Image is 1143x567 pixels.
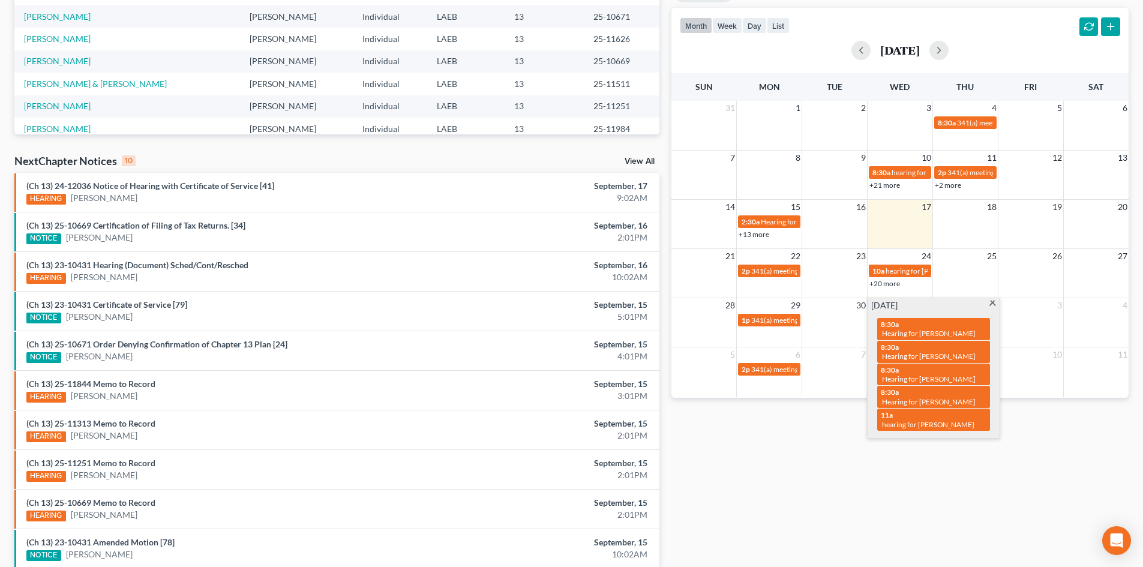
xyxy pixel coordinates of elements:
a: (Ch 13) 25-10669 Memo to Record [26,497,155,508]
a: [PERSON_NAME] [71,390,137,402]
span: Sat [1088,82,1103,92]
span: Wed [890,82,910,92]
span: 11 [986,151,998,165]
div: September, 15 [448,418,647,430]
span: 8:30a [881,388,899,397]
span: 22 [790,249,802,263]
span: Hearing for [PERSON_NAME] [882,329,976,338]
span: 23 [855,249,867,263]
button: day [742,17,767,34]
span: 10a [872,266,884,275]
div: 10 [122,155,136,166]
span: Fri [1024,82,1037,92]
td: [PERSON_NAME] [240,95,353,118]
span: 2p [742,365,750,374]
a: [PERSON_NAME] [71,271,137,283]
span: Hearing for [PERSON_NAME] [882,352,976,361]
td: 13 [505,50,584,73]
td: 13 [505,5,584,28]
a: [PERSON_NAME] & [PERSON_NAME] [24,79,167,89]
span: 18 [986,200,998,214]
td: Individual [353,50,427,73]
div: September, 17 [448,180,647,192]
a: [PERSON_NAME] [71,430,137,442]
div: NextChapter Notices [14,154,136,168]
td: Individual [353,5,427,28]
span: 24 [920,249,932,263]
span: 8:30a [938,118,956,127]
span: 16 [855,200,867,214]
span: Hearing for [PERSON_NAME] [882,374,976,383]
div: September, 16 [448,220,647,232]
div: HEARING [26,431,66,442]
span: 21 [724,249,736,263]
td: [PERSON_NAME] [240,118,353,140]
div: Open Intercom Messenger [1102,526,1131,555]
div: 2:01PM [448,232,647,244]
td: 25-11626 [584,28,659,50]
span: 1 [794,101,802,115]
td: [PERSON_NAME] [240,50,353,73]
a: [PERSON_NAME] [66,232,133,244]
div: NOTICE [26,550,61,561]
span: 1p [742,316,750,325]
span: 341(a) meeting for [PERSON_NAME] [751,365,867,374]
a: +20 more [869,279,900,288]
span: 30 [855,298,867,313]
td: 25-11251 [584,95,659,118]
span: 3 [1056,298,1063,313]
td: Individual [353,95,427,118]
a: [PERSON_NAME] [24,101,91,111]
button: list [767,17,790,34]
div: 3:01PM [448,390,647,402]
span: 12 [1051,151,1063,165]
a: [PERSON_NAME] [24,124,91,134]
a: +13 more [739,230,769,239]
span: 8:30a [881,365,899,374]
button: week [712,17,742,34]
a: (Ch 13) 25-11251 Memo to Record [26,458,155,468]
a: (Ch 13) 25-11313 Memo to Record [26,418,155,428]
div: HEARING [26,511,66,521]
td: 13 [505,95,584,118]
a: [PERSON_NAME] [24,34,91,44]
div: HEARING [26,194,66,205]
td: [PERSON_NAME] [240,5,353,28]
td: LAEB [427,28,505,50]
span: 2p [938,168,946,177]
div: HEARING [26,273,66,284]
div: September, 15 [448,299,647,311]
td: LAEB [427,50,505,73]
div: NOTICE [26,233,61,244]
div: September, 15 [448,536,647,548]
span: 11 [1117,347,1129,362]
div: September, 16 [448,259,647,271]
span: 14 [724,200,736,214]
a: (Ch 13) 24-12036 Notice of Hearing with Certificate of Service [41] [26,181,274,191]
span: 341(a) meeting for [PERSON_NAME] [947,168,1063,177]
div: September, 15 [448,338,647,350]
a: View All [625,157,655,166]
span: 2p [742,266,750,275]
span: 27 [1117,249,1129,263]
div: HEARING [26,392,66,403]
span: 2 [860,101,867,115]
td: LAEB [427,73,505,95]
span: 26 [1051,249,1063,263]
span: 8:30a [881,343,899,352]
td: 25-10671 [584,5,659,28]
td: 25-11984 [584,118,659,140]
a: [PERSON_NAME] [24,11,91,22]
h2: [DATE] [880,44,920,56]
span: 7 [860,347,867,362]
td: LAEB [427,5,505,28]
span: 13 [1117,151,1129,165]
td: 13 [505,73,584,95]
a: (Ch 13) 25-10671 Order Denying Confirmation of Chapter 13 Plan [24] [26,339,287,349]
td: LAEB [427,95,505,118]
td: 25-11511 [584,73,659,95]
span: 4 [1121,298,1129,313]
span: 19 [1051,200,1063,214]
div: September, 15 [448,378,647,390]
a: [PERSON_NAME] [66,311,133,323]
